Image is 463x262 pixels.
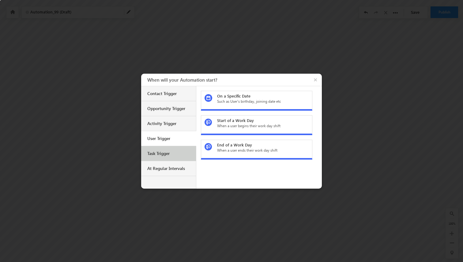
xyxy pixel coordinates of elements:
div: When a user ends their work day shift [217,148,303,153]
div: End of a Work Day [217,142,303,148]
h3: When will your Automation start? [147,74,322,86]
div: Activity Trigger [147,121,191,126]
div: Start of a Work Day [217,118,303,123]
div: On a Specific Date [217,93,303,99]
div: Contact Trigger [147,91,191,96]
div: At Regular Intervals [147,166,191,171]
div: Such as User's birthday, joining date etc [217,99,303,104]
div: When a user begins their work day shift [217,123,303,129]
div: Opportunity Trigger [147,106,191,111]
div: User Trigger [147,136,191,141]
div: Task Trigger [147,151,191,156]
button: × [311,74,322,86]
